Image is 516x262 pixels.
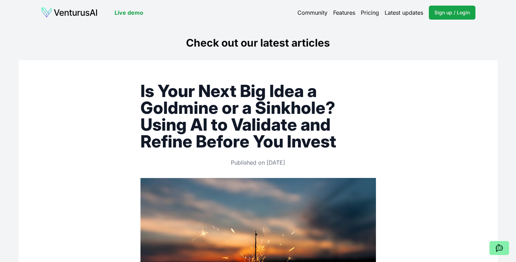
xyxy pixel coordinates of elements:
h1: Is Your Next Big Idea a Goldmine or a Sinkhole? Using AI to Validate and Refine Before You Invest [140,83,376,150]
a: Live demo [115,8,143,17]
img: logo [41,7,98,18]
h1: Check out our latest articles [19,36,498,49]
a: Features [333,8,355,17]
a: Pricing [361,8,379,17]
p: Published on [140,158,376,167]
a: Community [297,8,328,17]
time: 24.04.2025 [267,159,285,166]
a: Sign up / Login [429,6,475,20]
span: Sign up / Login [434,9,470,16]
a: Latest updates [385,8,423,17]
